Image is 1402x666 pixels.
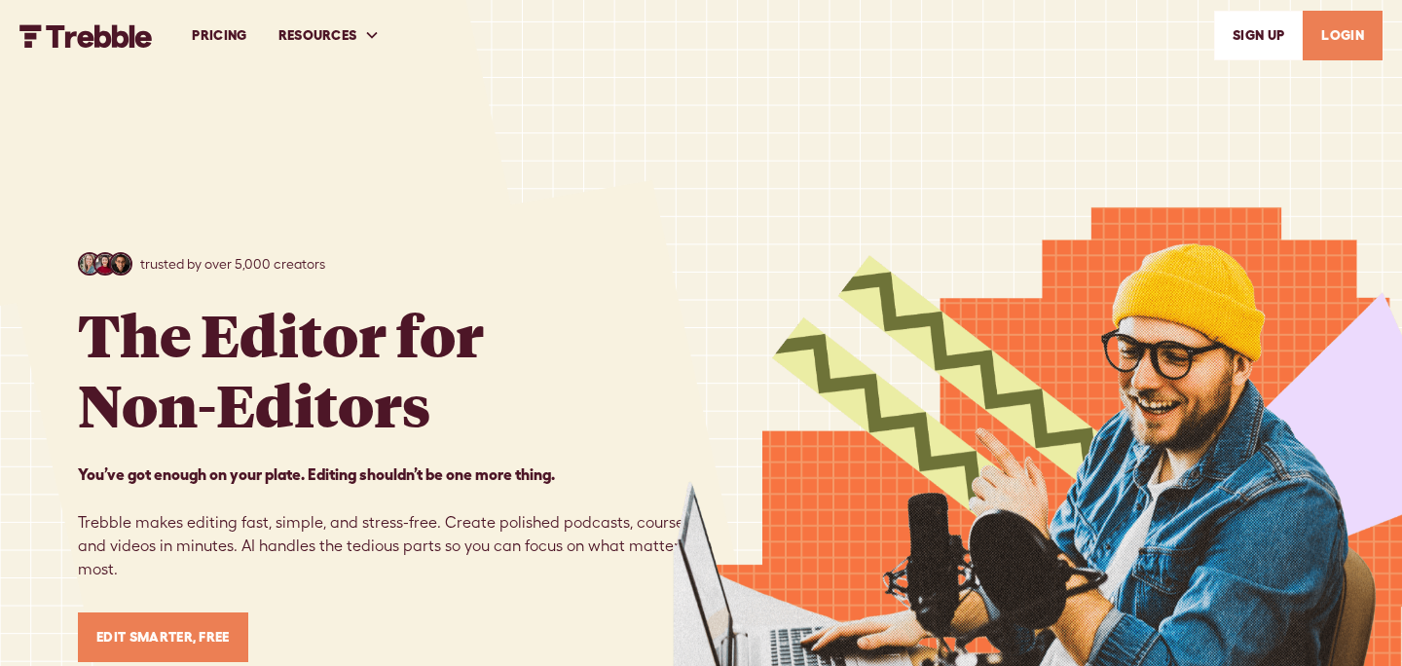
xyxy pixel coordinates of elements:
a: PRICING [176,2,262,69]
a: Edit Smarter, Free [78,612,248,662]
p: Trebble makes editing fast, simple, and stress-free. Create polished podcasts, courses, and video... [78,462,701,581]
img: Trebble FM Logo [19,24,153,48]
div: RESOURCES [263,2,396,69]
a: SIGn UP [1214,11,1303,60]
a: home [19,22,153,47]
p: trusted by over 5,000 creators [140,254,325,275]
strong: You’ve got enough on your plate. Editing shouldn’t be one more thing. ‍ [78,465,555,483]
div: RESOURCES [278,25,357,46]
h1: The Editor for Non-Editors [78,299,484,439]
a: LOGIN [1303,11,1383,60]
